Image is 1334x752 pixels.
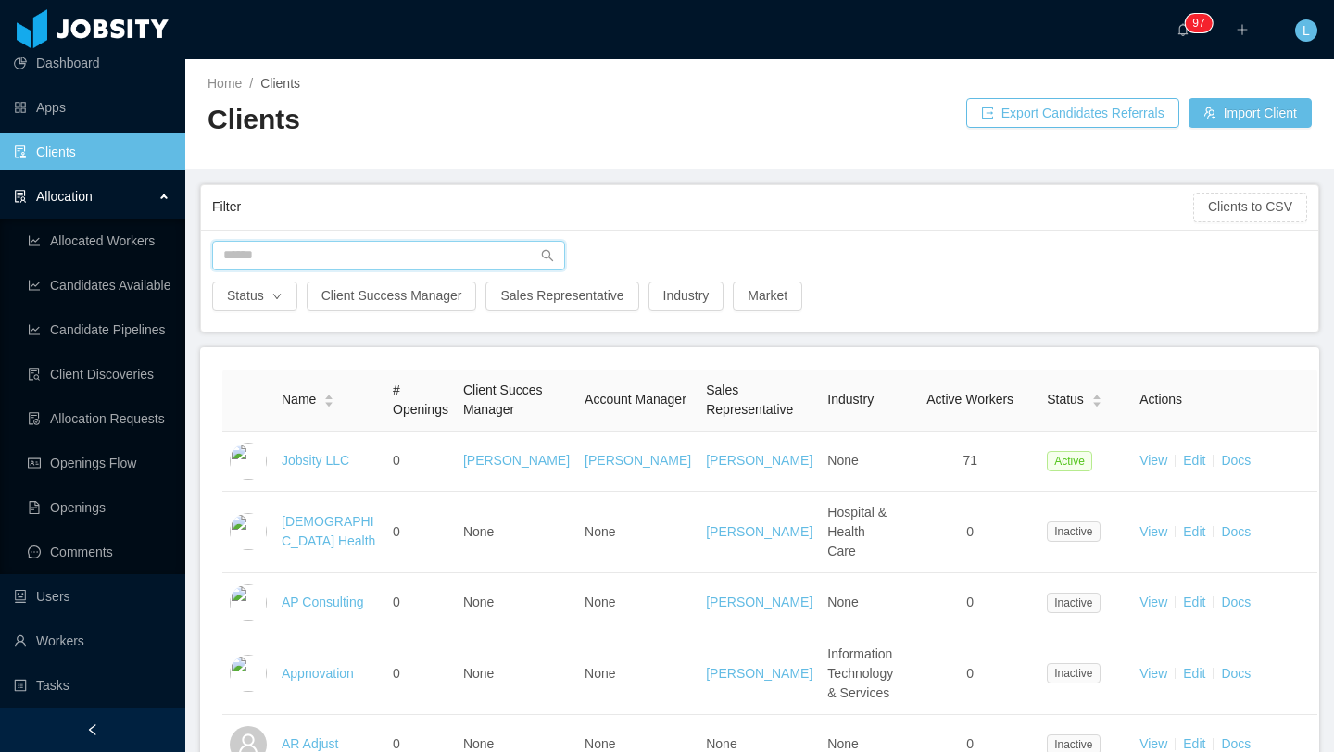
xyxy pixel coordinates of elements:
p: 7 [1199,14,1205,32]
i: icon: plus [1236,23,1249,36]
a: icon: robotUsers [14,578,170,615]
span: Inactive [1047,593,1100,613]
button: Clients to CSV [1193,193,1307,222]
p: 9 [1192,14,1199,32]
a: [DEMOGRAPHIC_DATA] Health [282,514,375,548]
a: icon: line-chartCandidates Available [28,267,170,304]
i: icon: caret-down [1091,399,1101,405]
a: icon: messageComments [28,533,170,570]
span: Actions [1139,392,1182,407]
a: [PERSON_NAME] [706,595,812,609]
span: Inactive [1047,663,1100,683]
a: icon: profileTasks [14,667,170,704]
span: Active [1047,451,1092,471]
span: None [585,666,615,681]
a: icon: idcardOpenings Flow [28,445,170,482]
a: Jobsity LLC [282,453,349,468]
span: Hospital & Health Care [827,505,887,558]
span: None [463,666,494,681]
a: Edit [1183,736,1205,751]
a: [PERSON_NAME] [706,524,812,539]
button: Statusicon: down [212,282,297,311]
a: icon: file-searchClient Discoveries [28,356,170,393]
i: icon: caret-down [324,399,334,405]
img: 6a95fc60-fa44-11e7-a61b-55864beb7c96_5a5d513336692-400w.png [230,584,267,621]
i: icon: search [541,249,554,262]
button: Client Success Manager [307,282,477,311]
a: Docs [1221,666,1251,681]
a: Edit [1183,453,1205,468]
a: AR Adjust [282,736,338,751]
div: Filter [212,190,1193,224]
span: None [463,524,494,539]
a: View [1139,524,1167,539]
td: 0 [385,432,456,492]
span: None [585,595,615,609]
a: Home [208,76,242,91]
i: icon: solution [14,190,27,203]
span: Active Workers [926,392,1013,407]
td: 71 [900,432,1039,492]
span: Clients [260,76,300,91]
a: Docs [1221,453,1251,468]
span: None [827,453,858,468]
span: Client Succes Manager [463,382,543,417]
a: [PERSON_NAME] [463,453,570,468]
a: Docs [1221,736,1251,751]
a: icon: pie-chartDashboard [14,44,170,81]
a: View [1139,666,1167,681]
span: Status [1047,390,1084,409]
span: None [585,524,615,539]
span: Name [282,390,316,409]
i: icon: bell [1177,23,1189,36]
a: [PERSON_NAME] [706,453,812,468]
a: Appnovation [282,666,354,681]
sup: 97 [1185,14,1212,32]
div: Sort [323,392,334,405]
span: None [585,736,615,751]
button: icon: exportExport Candidates Referrals [966,98,1179,128]
a: [PERSON_NAME] [706,666,812,681]
td: 0 [900,573,1039,633]
span: Sales Representative [706,382,793,417]
a: View [1139,736,1167,751]
i: icon: caret-up [324,393,334,398]
img: 6a8e90c0-fa44-11e7-aaa7-9da49113f530_5a5d50e77f870-400w.png [230,513,267,550]
a: Docs [1221,595,1251,609]
span: None [706,736,736,751]
span: L [1303,19,1310,42]
span: Account Manager [585,392,686,407]
span: Inactive [1047,521,1100,542]
a: AP Consulting [282,595,363,609]
a: Docs [1221,524,1251,539]
button: Sales Representative [485,282,638,311]
a: Edit [1183,595,1205,609]
td: 0 [900,633,1039,715]
td: 0 [385,633,456,715]
td: 0 [385,492,456,573]
a: icon: file-doneAllocation Requests [28,400,170,437]
span: # Openings [393,382,448,417]
a: View [1139,453,1167,468]
img: dc41d540-fa30-11e7-b498-73b80f01daf1_657caab8ac997-400w.png [230,443,267,480]
button: Market [733,282,802,311]
div: Sort [1091,392,1102,405]
button: Industry [648,282,724,311]
a: Edit [1183,524,1205,539]
span: None [827,736,858,751]
a: Edit [1183,666,1205,681]
a: icon: appstoreApps [14,89,170,126]
td: 0 [385,573,456,633]
a: icon: line-chartCandidate Pipelines [28,311,170,348]
span: / [249,76,253,91]
a: icon: file-textOpenings [28,489,170,526]
span: None [463,595,494,609]
i: icon: caret-up [1091,393,1101,398]
span: Allocation [36,189,93,204]
button: icon: usergroup-addImport Client [1189,98,1312,128]
span: None [827,595,858,609]
td: 0 [900,492,1039,573]
span: Information Technology & Services [827,646,893,700]
a: icon: auditClients [14,133,170,170]
a: View [1139,595,1167,609]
